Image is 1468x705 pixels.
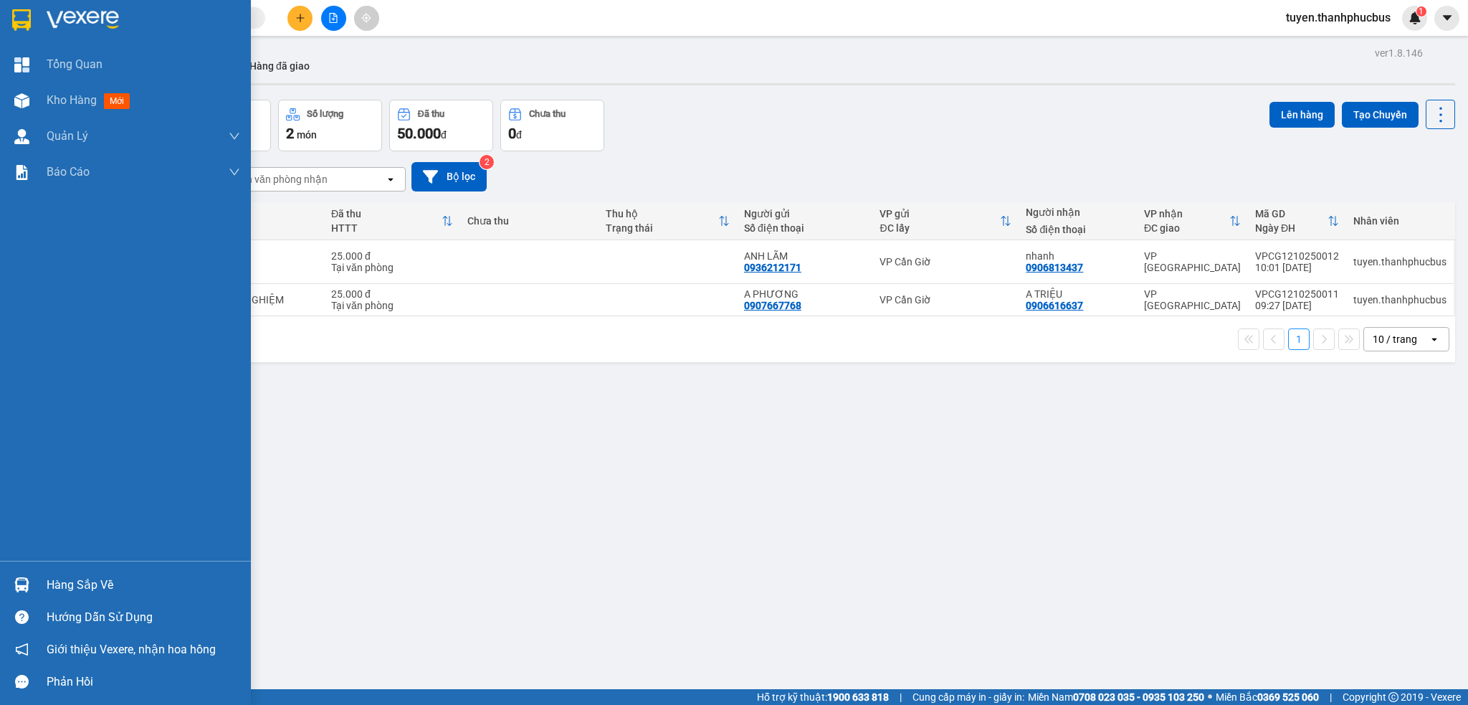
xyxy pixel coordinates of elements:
div: ver 1.8.146 [1375,45,1423,61]
span: down [229,166,240,178]
span: | [900,689,902,705]
div: tuyen.thanhphucbus [1353,256,1446,268]
div: Trạng thái [606,222,718,234]
span: file-add [328,13,338,23]
div: VP nhận [1144,208,1229,219]
img: icon-new-feature [1409,11,1421,24]
span: ⚪️ [1208,694,1212,700]
div: Mã GD [1255,208,1328,219]
div: 09:27 [DATE] [1255,300,1339,311]
div: Người gửi [744,208,866,219]
div: 10:01 [DATE] [1255,262,1339,273]
span: | [1330,689,1332,705]
button: caret-down [1434,6,1459,31]
button: aim [354,6,379,31]
div: Tại văn phòng [331,300,453,311]
div: VP [GEOGRAPHIC_DATA] [1144,288,1241,311]
div: A PHƯƠNG [744,288,866,300]
th: Toggle SortBy [599,202,737,240]
button: Đã thu50.000đ [389,100,493,151]
div: thiết bị y tế [201,256,317,268]
th: Toggle SortBy [1137,202,1248,240]
div: ĐC lấy [880,222,1000,234]
img: warehouse-icon [14,93,29,108]
button: 1 [1288,328,1310,350]
th: Toggle SortBy [1248,202,1346,240]
b: Thành Phúc Bus [18,93,72,160]
span: plus [295,13,305,23]
div: 0906813437 [1026,262,1083,273]
span: Quản Lý [47,127,88,145]
span: 0 [508,125,516,142]
span: 50.000 [397,125,441,142]
span: Miền Bắc [1216,689,1319,705]
button: Hàng đã giao [238,49,321,83]
div: VPCG1210250012 [1255,250,1339,262]
img: dashboard-icon [14,57,29,72]
button: Tạo Chuyến [1342,102,1419,128]
img: solution-icon [14,165,29,180]
span: Kho hàng [47,93,97,107]
span: Báo cáo [47,163,90,181]
div: Đã thu [418,109,444,119]
strong: 1900 633 818 [827,691,889,703]
span: question-circle [15,610,29,624]
div: 0907667768 [744,300,801,311]
span: Hỗ trợ kỹ thuật: [757,689,889,705]
img: warehouse-icon [14,577,29,592]
div: HTTT [331,222,442,234]
strong: 0369 525 060 [1257,691,1319,703]
div: 10 / trang [1373,332,1417,346]
div: Người nhận [1026,207,1130,218]
div: ANH LÃM [744,250,866,262]
button: Lên hàng [1269,102,1335,128]
div: 0936212171 [744,262,801,273]
button: file-add [321,6,346,31]
span: mới [104,93,130,109]
span: aim [361,13,371,23]
span: notification [15,643,29,656]
svg: open [385,174,396,185]
button: Chưa thu0đ [500,100,604,151]
strong: 0708 023 035 - 0935 103 250 [1073,691,1204,703]
span: 2 [286,125,294,142]
span: Giới thiệu Vexere, nhận hoa hồng [47,640,216,658]
span: caret-down [1441,11,1454,24]
div: Phản hồi [47,671,240,693]
div: VP gửi [880,208,1000,219]
b: Gửi khách hàng [88,21,142,88]
span: Cung cấp máy in - giấy in: [912,689,1024,705]
div: 25.000 đ [331,288,453,300]
span: Miền Nam [1028,689,1204,705]
div: Tên món [201,208,317,219]
span: down [229,131,240,142]
img: logo.jpg [18,18,90,90]
div: Hướng dẫn sử dụng [47,607,240,628]
div: nhanh [1026,250,1130,262]
span: message [15,675,29,689]
div: A TRIỆU [1026,288,1130,300]
div: Số điện thoại [744,222,866,234]
div: Thu hộ [606,208,718,219]
div: VP [GEOGRAPHIC_DATA] [1144,250,1241,273]
svg: open [1429,333,1440,345]
div: Ghi chú [201,222,317,234]
button: plus [287,6,313,31]
th: Toggle SortBy [872,202,1019,240]
div: MẪU XÉT NGHIỆM [201,294,317,306]
div: Chưa thu [467,215,591,227]
button: Bộ lọc [411,162,487,191]
span: đ [516,129,522,141]
span: copyright [1388,692,1398,702]
div: VP Cần Giờ [880,256,1011,268]
div: tuyen.thanhphucbus [1353,294,1446,306]
div: Số lượng [307,109,343,119]
sup: 1 [1416,6,1426,16]
span: món [297,129,317,141]
div: Tại văn phòng [331,262,453,273]
img: warehouse-icon [14,129,29,144]
img: logo-vxr [12,9,31,31]
span: Tổng Quan [47,55,103,73]
span: tuyen.thanhphucbus [1274,9,1402,27]
div: VPCG1210250011 [1255,288,1339,300]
